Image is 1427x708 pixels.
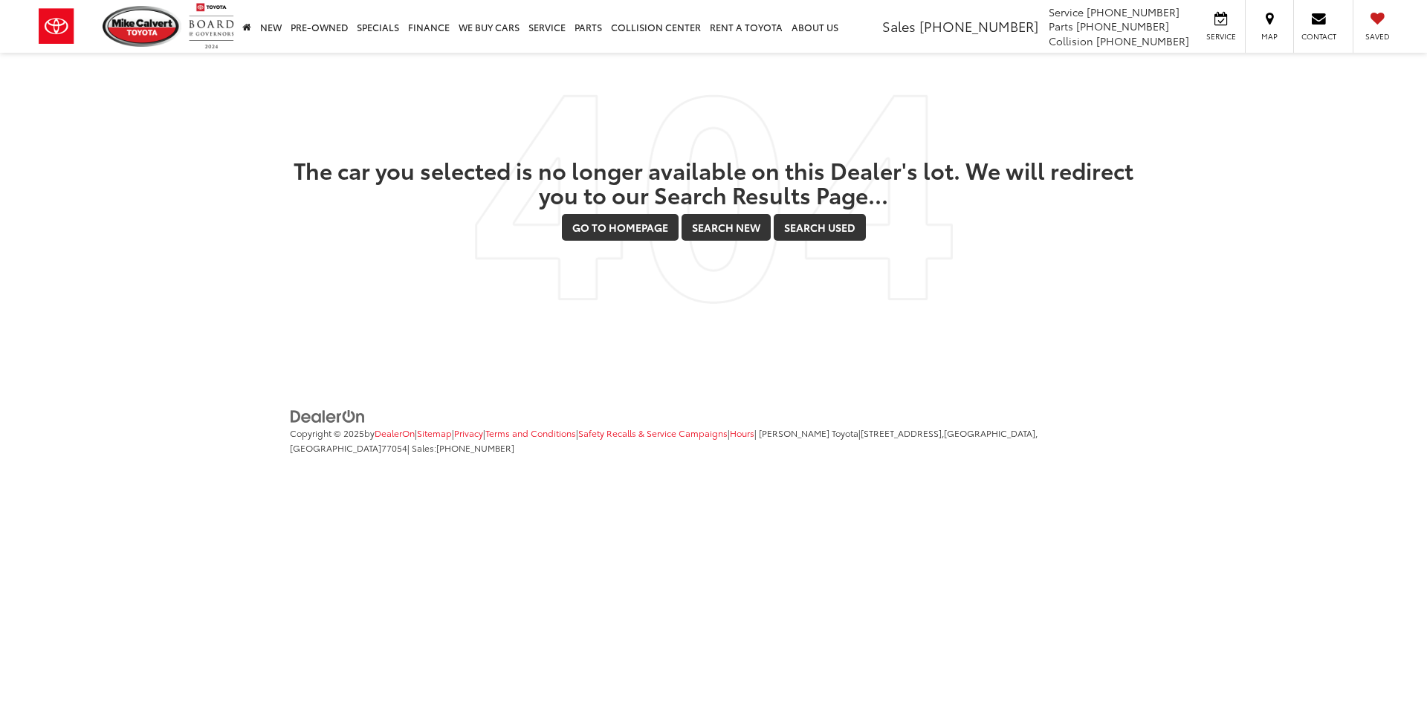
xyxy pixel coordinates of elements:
[417,426,452,439] a: Sitemap
[1049,19,1073,33] span: Parts
[1361,31,1394,42] span: Saved
[944,426,1038,439] span: [GEOGRAPHIC_DATA],
[1076,19,1169,33] span: [PHONE_NUMBER]
[364,426,415,439] span: by
[290,157,1137,207] h2: The car you selected is no longer available on this Dealer's lot. We will redirect you to our Sea...
[407,441,514,454] span: | Sales:
[436,441,514,454] span: [PHONE_NUMBER]
[454,426,483,439] a: Privacy
[290,426,364,439] span: Copyright © 2025
[576,426,728,439] span: |
[754,426,858,439] span: | [PERSON_NAME] Toyota
[562,214,679,241] a: Go to Homepage
[730,426,754,439] a: Hours
[882,16,916,36] span: Sales
[861,426,944,439] span: [STREET_ADDRESS],
[1049,33,1093,48] span: Collision
[1253,31,1286,42] span: Map
[919,16,1038,36] span: [PHONE_NUMBER]
[1204,31,1237,42] span: Service
[1087,4,1180,19] span: [PHONE_NUMBER]
[452,426,483,439] span: |
[728,426,754,439] span: |
[1301,31,1336,42] span: Contact
[682,214,771,241] a: Search New
[1096,33,1189,48] span: [PHONE_NUMBER]
[290,408,366,423] a: DealerOn
[415,426,452,439] span: |
[485,426,576,439] a: Terms and Conditions
[381,441,407,454] span: 77054
[290,441,381,454] span: [GEOGRAPHIC_DATA]
[375,426,415,439] a: DealerOn Home Page
[578,426,728,439] a: Safety Recalls & Service Campaigns, Opens in a new tab
[290,409,366,425] img: DealerOn
[483,426,576,439] span: |
[774,214,866,241] a: Search Used
[1049,4,1084,19] span: Service
[103,6,181,47] img: Mike Calvert Toyota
